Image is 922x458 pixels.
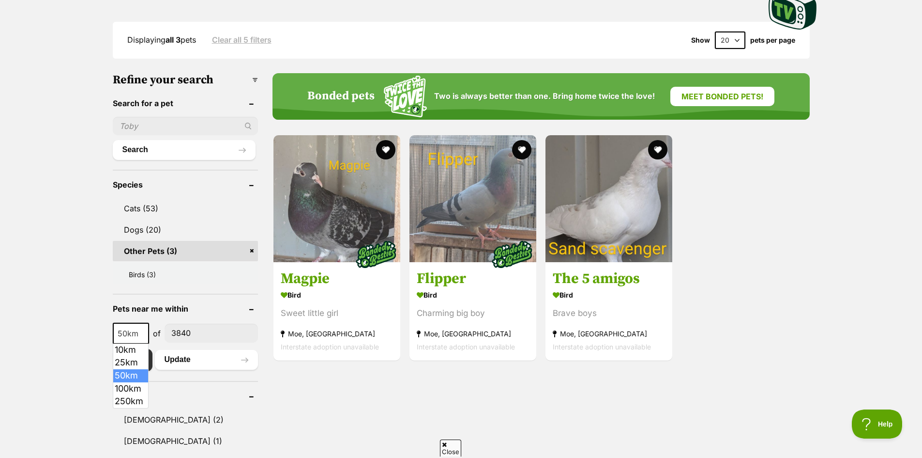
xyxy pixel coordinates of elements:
li: 25km [113,356,148,369]
img: bonded besties [352,230,400,279]
img: Flipper - Bird [409,135,536,262]
button: Search [113,140,256,159]
button: favourite [648,140,667,159]
h3: Flipper [417,269,529,288]
span: Interstate adoption unavailable [553,343,651,351]
a: Clear all 5 filters [212,35,272,44]
li: 100km [113,382,148,395]
img: Squiggle [384,76,427,118]
a: [DEMOGRAPHIC_DATA] (2) [113,410,258,430]
a: Dogs (20) [113,220,258,240]
a: The 5 amigos Bird Brave boys Moe, [GEOGRAPHIC_DATA] Interstate adoption unavailable [545,262,672,361]
header: Species [113,180,258,189]
span: Displaying pets [127,35,196,45]
span: Two is always better than one. Bring home twice the love! [434,92,655,101]
a: Birds (3) [118,265,258,284]
img: Magpie - Bird [273,135,400,262]
input: Toby [113,117,258,135]
a: [DEMOGRAPHIC_DATA] (1) [113,431,258,451]
img: The 5 amigos - Bird [545,135,672,262]
div: Sweet little girl [281,307,393,320]
header: Gender [113,392,258,400]
img: bonded besties [488,230,536,279]
iframe: Help Scout Beacon - Open [852,410,903,439]
button: Update [155,350,258,369]
span: Interstate adoption unavailable [281,343,379,351]
strong: all 3 [166,35,181,45]
h3: Magpie [281,269,393,288]
h4: Bonded pets [307,90,375,103]
strong: Bird [281,288,393,302]
a: Meet bonded pets! [670,87,774,106]
button: favourite [376,140,395,159]
a: Flipper Bird Charming big boy Moe, [GEOGRAPHIC_DATA] Interstate adoption unavailable [409,262,536,361]
a: Magpie Bird Sweet little girl Moe, [GEOGRAPHIC_DATA] Interstate adoption unavailable [273,262,400,361]
strong: Moe, [GEOGRAPHIC_DATA] [553,327,665,340]
li: 50km [113,369,148,382]
strong: Moe, [GEOGRAPHIC_DATA] [417,327,529,340]
header: Search for a pet [113,99,258,108]
span: 50km [114,327,148,340]
a: Other Pets (3) [113,241,258,261]
li: 250km [113,395,148,408]
input: postcode [165,324,258,342]
span: 50km [113,323,149,344]
li: 10km [113,344,148,357]
div: Charming big boy [417,307,529,320]
label: pets per page [750,36,795,44]
a: Cats (53) [113,198,258,219]
span: Close [440,440,461,457]
strong: Bird [553,288,665,302]
h3: Refine your search [113,73,258,87]
span: of [153,328,161,339]
h3: The 5 amigos [553,269,665,288]
button: favourite [512,140,531,159]
strong: Bird [417,288,529,302]
header: Pets near me within [113,304,258,313]
div: Brave boys [553,307,665,320]
span: Show [691,36,710,44]
span: Interstate adoption unavailable [417,343,515,351]
strong: Moe, [GEOGRAPHIC_DATA] [281,327,393,340]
